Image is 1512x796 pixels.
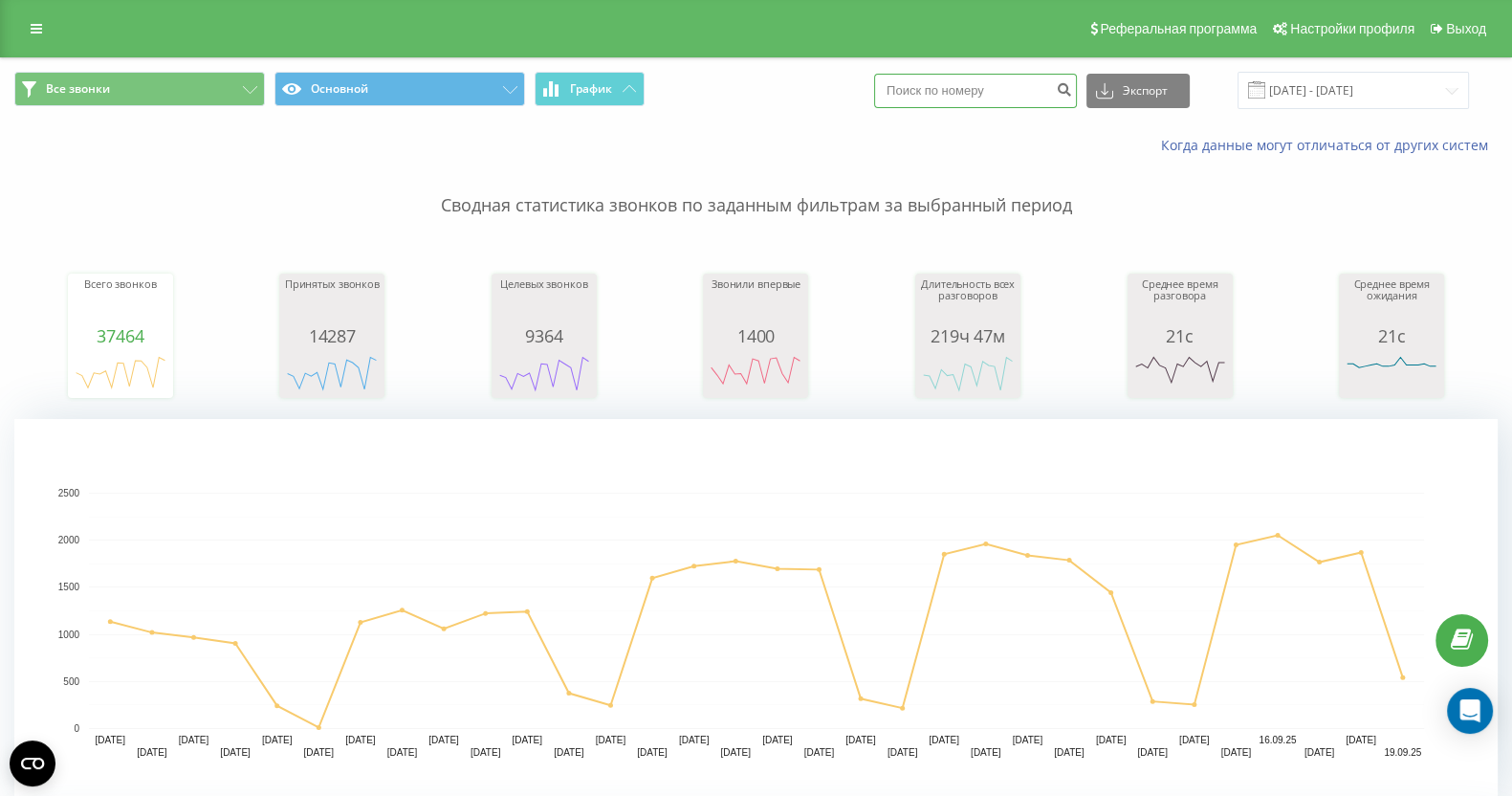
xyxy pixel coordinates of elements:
[1132,345,1228,403] svg: A chart.
[1384,747,1421,758] text: 19.09.25
[284,345,380,403] svg: A chart.
[1096,735,1127,745] text: [DATE]
[1446,21,1486,36] span: Выход
[708,326,803,345] div: 1400
[535,72,645,106] button: График
[14,155,1498,218] p: Сводная статистика звонков по заданным фильтрам за выбранный период
[920,326,1016,345] div: 219ч 47м
[679,735,710,745] text: [DATE]
[262,735,293,745] text: [DATE]
[58,583,80,593] text: 1500
[73,345,168,403] svg: A chart.
[1344,345,1439,403] svg: A chart.
[387,747,418,758] text: [DATE]
[920,278,1016,326] div: Длительность всех разговоров
[920,345,1016,403] svg: A chart.
[74,723,79,734] text: 0
[1344,278,1439,326] div: Среднее время ожидания
[1259,735,1296,745] text: 16.09.25
[708,278,803,326] div: Звонили впервые
[284,278,380,326] div: Принятых звонков
[496,326,592,345] div: 9364
[428,735,459,745] text: [DATE]
[804,747,835,758] text: [DATE]
[1132,278,1228,326] div: Среднее время разговора
[1346,735,1376,745] text: [DATE]
[845,735,876,745] text: [DATE]
[1013,735,1043,745] text: [DATE]
[1054,747,1085,758] text: [DATE]
[345,735,376,745] text: [DATE]
[496,345,592,403] svg: A chart.
[720,747,751,758] text: [DATE]
[46,81,110,97] span: Все звонки
[1304,747,1335,758] text: [DATE]
[274,72,525,106] button: Основной
[637,747,668,758] text: [DATE]
[1100,21,1257,36] span: Реферальная программа
[1447,688,1493,734] div: Open Intercom Messenger
[1179,735,1210,745] text: [DATE]
[512,735,542,745] text: [DATE]
[929,735,959,745] text: [DATE]
[14,72,265,106] button: Все звонки
[1344,326,1439,345] div: 21с
[73,278,168,326] div: Всего звонков
[304,747,335,758] text: [DATE]
[1132,326,1228,345] div: 21с
[63,676,79,687] text: 500
[596,735,626,745] text: [DATE]
[10,741,55,786] button: Open CMP widget
[471,747,501,758] text: [DATE]
[1161,136,1498,154] a: Когда данные могут отличаться от других систем
[179,735,209,745] text: [DATE]
[570,82,612,96] span: График
[874,74,1077,108] input: Поиск по номеру
[284,326,380,345] div: 14287
[96,735,126,745] text: [DATE]
[220,747,251,758] text: [DATE]
[1086,74,1190,108] button: Экспорт
[58,488,80,498] text: 2500
[58,535,80,545] text: 2000
[1137,747,1168,758] text: [DATE]
[887,747,918,758] text: [DATE]
[496,278,592,326] div: Целевых звонков
[1290,21,1414,36] span: Настройки профиля
[554,747,584,758] text: [DATE]
[58,630,80,640] text: 1000
[708,345,803,403] svg: A chart.
[971,747,1001,758] text: [DATE]
[1221,747,1252,758] text: [DATE]
[762,735,793,745] text: [DATE]
[73,326,168,345] div: 37464
[137,747,167,758] text: [DATE]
